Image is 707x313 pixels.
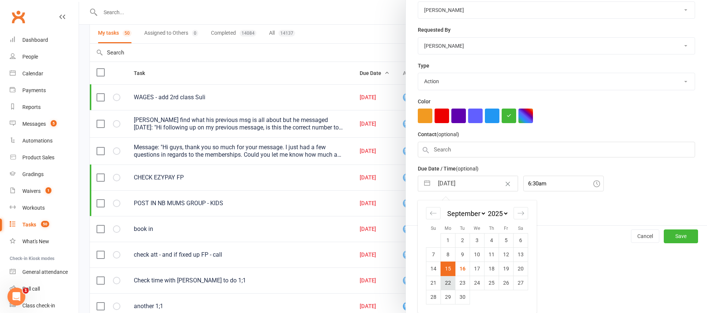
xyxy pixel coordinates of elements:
[10,200,79,216] a: Workouts
[485,233,499,247] td: Thursday, September 4, 2025
[474,226,480,231] small: We
[431,226,436,231] small: Su
[22,238,49,244] div: What's New
[22,121,46,127] div: Messages
[418,165,479,173] label: Due Date / Time
[418,97,430,106] label: Color
[22,188,41,194] div: Waivers
[499,247,514,262] td: Friday, September 12, 2025
[7,288,25,306] iframe: Intercom live chat
[470,262,485,276] td: Wednesday, September 17, 2025
[9,7,28,26] a: Clubworx
[485,247,499,262] td: Thursday, September 11, 2025
[436,131,459,137] small: (optional)
[418,26,451,34] label: Requested By
[489,226,494,231] small: Th
[514,247,528,262] td: Saturday, September 13, 2025
[22,87,46,93] div: Payments
[441,233,455,247] td: Monday, September 1, 2025
[499,262,514,276] td: Friday, September 19, 2025
[10,281,79,297] a: Roll call
[485,262,499,276] td: Thursday, September 18, 2025
[10,166,79,183] a: Gradings
[441,276,455,290] td: Monday, September 22, 2025
[455,262,470,276] td: Tuesday, September 16, 2025
[426,276,441,290] td: Sunday, September 21, 2025
[22,154,54,160] div: Product Sales
[22,37,48,43] div: Dashboard
[10,48,79,65] a: People
[631,229,659,243] button: Cancel
[22,104,41,110] div: Reports
[499,276,514,290] td: Friday, September 26, 2025
[664,229,698,243] button: Save
[41,221,49,227] span: 50
[470,276,485,290] td: Wednesday, September 24, 2025
[22,71,43,76] div: Calendar
[10,82,79,99] a: Payments
[22,269,68,275] div: General attendance
[514,276,528,290] td: Saturday, September 27, 2025
[470,233,485,247] td: Wednesday, September 3, 2025
[455,290,470,304] td: Tuesday, September 30, 2025
[51,120,57,126] span: 5
[418,198,461,207] label: Email preferences
[426,262,441,276] td: Sunday, September 14, 2025
[10,264,79,281] a: General attendance kiosk mode
[455,276,470,290] td: Tuesday, September 23, 2025
[441,247,455,262] td: Monday, September 8, 2025
[426,290,441,304] td: Sunday, September 28, 2025
[418,130,459,138] label: Contact
[10,233,79,250] a: What's New
[22,138,53,144] div: Automations
[441,290,455,304] td: Monday, September 29, 2025
[426,247,441,262] td: Sunday, September 7, 2025
[514,207,528,219] div: Move forward to switch to the next month.
[10,149,79,166] a: Product Sales
[10,216,79,233] a: Tasks 50
[485,276,499,290] td: Thursday, September 25, 2025
[22,286,40,292] div: Roll call
[441,262,455,276] td: Selected. Monday, September 15, 2025
[445,226,451,231] small: Mo
[426,207,441,219] div: Move backward to switch to the previous month.
[518,226,523,231] small: Sa
[10,99,79,116] a: Reports
[470,247,485,262] td: Wednesday, September 10, 2025
[514,233,528,247] td: Saturday, September 6, 2025
[455,247,470,262] td: Tuesday, September 9, 2025
[418,142,695,157] input: Search
[418,200,536,313] div: Calendar
[22,205,45,211] div: Workouts
[418,62,429,70] label: Type
[460,226,465,231] small: Tu
[504,226,508,231] small: Fr
[23,288,29,294] span: 1
[22,171,44,177] div: Gradings
[10,132,79,149] a: Automations
[499,233,514,247] td: Friday, September 5, 2025
[514,262,528,276] td: Saturday, September 20, 2025
[10,116,79,132] a: Messages 5
[455,233,470,247] td: Tuesday, September 2, 2025
[45,187,51,194] span: 1
[22,222,36,228] div: Tasks
[501,176,514,191] button: Clear Date
[22,303,55,309] div: Class check-in
[10,183,79,200] a: Waivers 1
[10,32,79,48] a: Dashboard
[10,65,79,82] a: Calendar
[22,54,38,60] div: People
[456,166,479,172] small: (optional)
